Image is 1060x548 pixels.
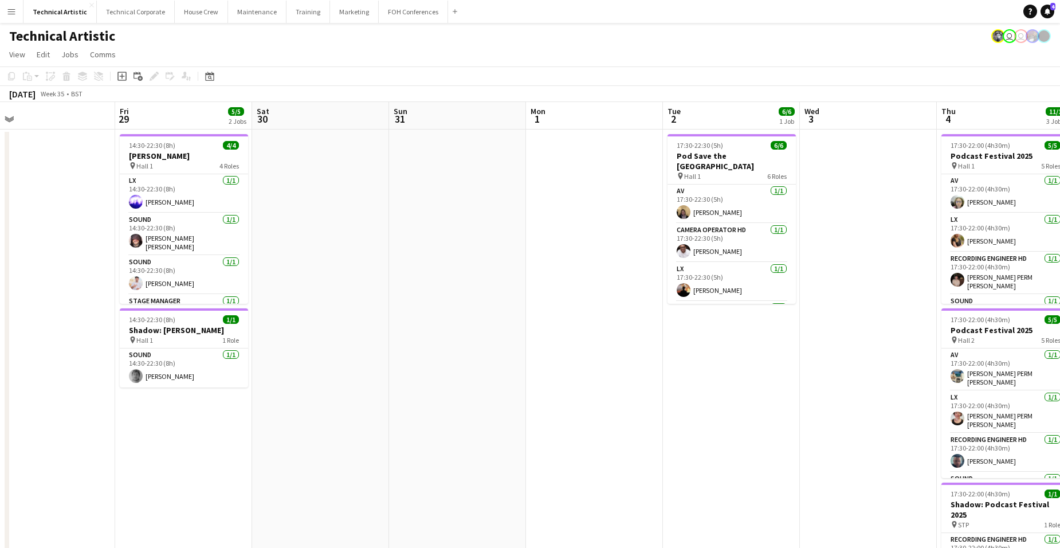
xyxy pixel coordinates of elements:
button: Technical Artistic [23,1,97,23]
span: 4 Roles [219,162,239,170]
button: House Crew [175,1,228,23]
span: Week 35 [38,89,66,98]
span: 31 [392,112,407,126]
app-card-role: Sound1/114:30-22:30 (8h)[PERSON_NAME] [PERSON_NAME] [120,213,248,256]
app-card-role: Sound1/114:30-22:30 (8h)[PERSON_NAME] [120,349,248,387]
span: 17:30-22:00 (4h30m) [951,490,1010,498]
span: Thu [941,106,956,116]
span: 14:30-22:30 (8h) [129,141,175,150]
span: Hall 1 [136,336,153,345]
h3: [PERSON_NAME] [120,151,248,161]
span: 6/6 [771,141,787,150]
div: 2 Jobs [229,117,246,126]
span: STP [958,520,969,529]
app-card-role: Camera Operator HD1/117:30-22:30 (5h)[PERSON_NAME] [668,224,796,263]
span: 2 [666,112,681,126]
div: [DATE] [9,88,36,100]
app-card-role: LX1/117:30-22:30 (5h)[PERSON_NAME] [668,263,796,302]
div: 1 Job [779,117,794,126]
span: 6/6 [779,107,795,116]
a: 4 [1041,5,1054,18]
span: Hall 2 [958,336,975,345]
span: 17:30-22:30 (5h) [677,141,723,150]
h3: Pod Save the [GEOGRAPHIC_DATA] [668,151,796,171]
span: 4/4 [223,141,239,150]
span: Tue [668,106,681,116]
span: Sat [257,106,269,116]
span: 30 [255,112,269,126]
button: Training [286,1,330,23]
button: Marketing [330,1,379,23]
app-user-avatar: Krisztian PERM Vass [991,29,1005,43]
span: 5/5 [228,107,244,116]
span: View [9,49,25,60]
span: Mon [531,106,545,116]
span: 17:30-22:00 (4h30m) [951,141,1010,150]
span: 1/1 [223,315,239,324]
app-user-avatar: Liveforce Admin [1014,29,1028,43]
app-card-role: Stage Manager1/1 [120,295,248,334]
h1: Technical Artistic [9,28,115,45]
app-user-avatar: Zubair PERM Dhalla [1026,29,1039,43]
span: Hall 1 [958,162,975,170]
app-user-avatar: Abby Hubbard [1003,29,1016,43]
span: Sun [394,106,407,116]
app-job-card: 17:30-22:30 (5h)6/6Pod Save the [GEOGRAPHIC_DATA] Hall 16 RolesAV1/117:30-22:30 (5h)[PERSON_NAME]... [668,134,796,304]
span: 1 [529,112,545,126]
span: Fri [120,106,129,116]
a: View [5,47,30,62]
button: FOH Conferences [379,1,448,23]
span: Comms [90,49,116,60]
span: Hall 1 [684,172,701,181]
app-user-avatar: Gabrielle Barr [1037,29,1051,43]
a: Edit [32,47,54,62]
a: Comms [85,47,120,62]
button: Technical Corporate [97,1,175,23]
span: 17:30-22:00 (4h30m) [951,315,1010,324]
app-card-role: LX1/114:30-22:30 (8h)[PERSON_NAME] [120,174,248,213]
span: Hall 1 [136,162,153,170]
app-job-card: 14:30-22:30 (8h)1/1Shadow: [PERSON_NAME] Hall 11 RoleSound1/114:30-22:30 (8h)[PERSON_NAME] [120,308,248,387]
span: 3 [803,112,819,126]
span: 1 Role [222,336,239,345]
div: BST [71,89,83,98]
app-card-role: Sound1/114:30-22:30 (8h)[PERSON_NAME] [120,256,248,295]
span: Jobs [61,49,78,60]
span: 4 [940,112,956,126]
button: Maintenance [228,1,286,23]
span: 29 [118,112,129,126]
span: Edit [37,49,50,60]
span: 6 Roles [767,172,787,181]
span: Wed [804,106,819,116]
h3: Shadow: [PERSON_NAME] [120,325,248,335]
app-card-role: AV1/117:30-22:30 (5h)[PERSON_NAME] [668,185,796,224]
app-card-role: Recording Engineer HD1/1 [668,302,796,344]
span: 14:30-22:30 (8h) [129,315,175,324]
app-job-card: 14:30-22:30 (8h)4/4[PERSON_NAME] Hall 14 RolesLX1/114:30-22:30 (8h)[PERSON_NAME]Sound1/114:30-22:... [120,134,248,304]
a: Jobs [57,47,83,62]
span: 4 [1050,3,1055,10]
